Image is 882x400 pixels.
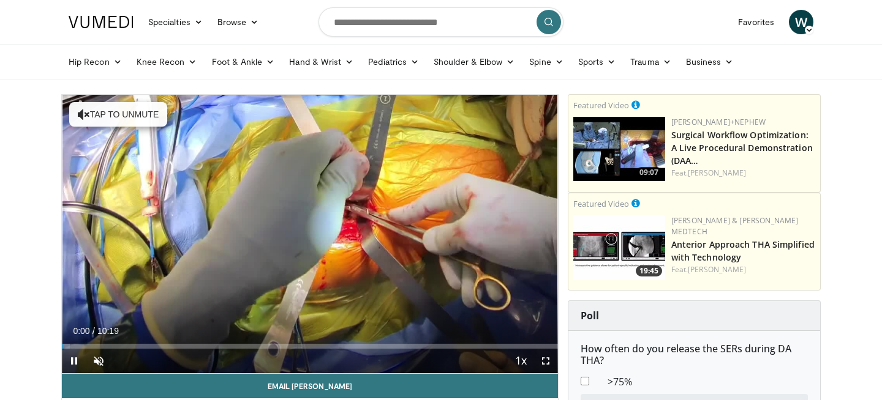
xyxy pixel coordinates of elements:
a: Favorites [731,10,782,34]
img: bcfc90b5-8c69-4b20-afee-af4c0acaf118.150x105_q85_crop-smart_upscale.jpg [573,117,665,181]
a: Shoulder & Elbow [426,50,522,74]
img: VuMedi Logo [69,16,134,28]
a: Foot & Ankle [205,50,282,74]
strong: Poll [581,309,599,322]
a: W [789,10,813,34]
a: Hip Recon [61,50,129,74]
a: 09:07 [573,117,665,181]
span: / [92,326,95,336]
button: Tap to unmute [69,102,167,127]
button: Playback Rate [509,349,533,373]
dd: >75% [598,374,817,389]
a: Knee Recon [129,50,205,74]
a: [PERSON_NAME]+Nephew [671,117,766,127]
a: Browse [210,10,266,34]
a: Anterior Approach THA Simplified with Technology [671,239,815,263]
a: Pediatrics [361,50,426,74]
a: 19:45 [573,215,665,280]
a: [PERSON_NAME] & [PERSON_NAME] MedTech [671,215,799,237]
a: Sports [571,50,624,74]
input: Search topics, interventions [318,7,563,37]
span: 09:07 [636,167,662,178]
span: 10:19 [97,326,119,336]
img: 06bb1c17-1231-4454-8f12-6191b0b3b81a.150x105_q85_crop-smart_upscale.jpg [573,215,665,280]
button: Fullscreen [533,349,558,373]
button: Unmute [86,349,111,373]
a: Hand & Wrist [282,50,361,74]
span: 19:45 [636,265,662,276]
small: Featured Video [573,198,629,209]
a: Spine [522,50,570,74]
h6: How often do you release the SERs during DA THA? [581,343,808,366]
button: Pause [62,349,86,373]
div: Progress Bar [62,344,558,349]
a: Email [PERSON_NAME] [62,374,558,398]
a: Trauma [623,50,679,74]
div: Feat. [671,264,815,275]
div: Feat. [671,168,815,179]
video-js: Video Player [62,95,558,374]
a: Specialties [141,10,210,34]
a: Surgical Workflow Optimization: A Live Procedural Demonstration (DAA… [671,129,813,166]
small: Featured Video [573,100,629,111]
a: Business [679,50,741,74]
span: 0:00 [73,326,89,336]
a: [PERSON_NAME] [688,264,746,275]
a: [PERSON_NAME] [688,168,746,178]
